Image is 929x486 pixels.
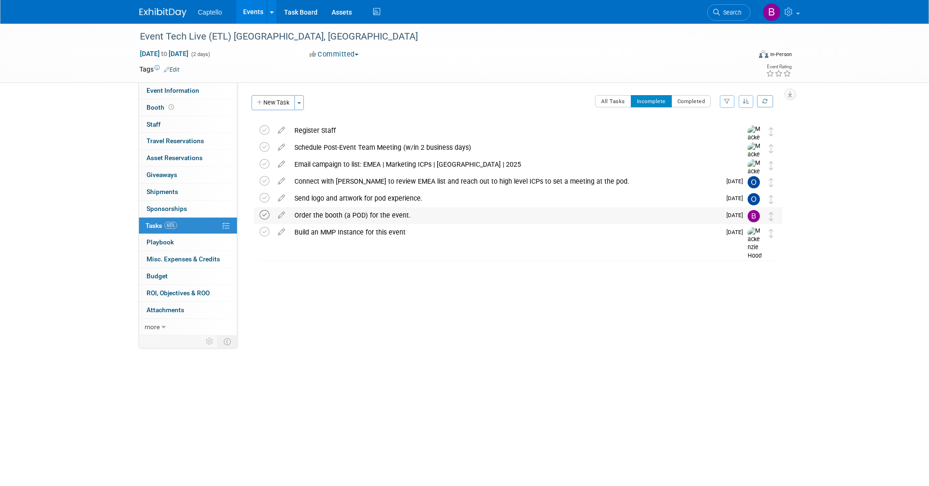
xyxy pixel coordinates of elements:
span: Giveaways [147,171,177,178]
a: ROI, Objectives & ROO [139,285,237,301]
i: Move task [769,229,774,238]
a: Search [707,4,750,21]
a: edit [273,126,290,135]
img: Brad Froese [763,3,781,21]
a: Travel Reservations [139,133,237,149]
a: Tasks65% [139,218,237,234]
span: Misc. Expenses & Credits [147,255,220,263]
span: Playbook [147,238,174,246]
a: Giveaways [139,167,237,183]
span: ROI, Objectives & ROO [147,289,210,297]
span: Budget [147,272,168,280]
img: ExhibitDay [139,8,187,17]
button: All Tasks [595,95,631,107]
i: Move task [769,127,774,136]
span: Staff [147,121,161,128]
img: Mackenzie Hood [748,227,762,260]
span: Booth [147,104,176,111]
button: New Task [252,95,295,110]
a: edit [273,160,290,169]
div: Event Rating [766,65,791,69]
div: In-Person [770,51,792,58]
span: Captello [198,8,222,16]
span: Search [720,9,742,16]
a: edit [273,211,290,219]
span: Asset Reservations [147,154,203,162]
button: Incomplete [631,95,672,107]
a: Attachments [139,302,237,318]
span: more [145,323,160,331]
div: Connect with [PERSON_NAME] to review EMEA list and reach out to high level ICPs to set a meeting ... [290,173,721,189]
a: Budget [139,268,237,284]
span: Event Information [147,87,199,94]
div: Register Staff [290,122,729,138]
a: Sponsorships [139,201,237,217]
i: Move task [769,161,774,170]
button: Committed [306,49,362,59]
a: edit [273,177,290,186]
div: Send logo and artwork for pod experience. [290,190,721,206]
img: Format-Inperson.png [759,50,768,58]
button: Completed [671,95,711,107]
img: Brad Froese [748,210,760,222]
span: Shipments [147,188,178,195]
div: Order the booth (a POD) for the event. [290,207,721,223]
img: Owen Ellison [748,193,760,205]
span: Sponsorships [147,205,187,212]
i: Move task [769,144,774,153]
span: to [160,50,169,57]
span: [DATE] [726,178,748,185]
a: Misc. Expenses & Credits [139,251,237,267]
div: Event Format [695,49,792,63]
span: [DATE] [726,229,748,235]
td: Tags [139,65,179,74]
div: Event Tech Live (ETL) [GEOGRAPHIC_DATA], [GEOGRAPHIC_DATA] [137,28,736,45]
a: Event Information [139,82,237,99]
a: Booth [139,99,237,116]
img: Mackenzie Hood [748,142,762,176]
td: Toggle Event Tabs [218,335,237,348]
a: Staff [139,116,237,133]
span: Tasks [146,222,177,229]
a: edit [273,228,290,236]
td: Personalize Event Tab Strip [202,335,218,348]
a: Edit [164,66,179,73]
a: more [139,319,237,335]
i: Move task [769,212,774,221]
a: Refresh [757,95,773,107]
span: (2 days) [190,51,210,57]
div: Email campaign to list: EMEA | Marketing ICPs | [GEOGRAPHIC_DATA] | 2025 [290,156,729,172]
span: Travel Reservations [147,137,204,145]
a: Playbook [139,234,237,251]
img: Mackenzie Hood [748,125,762,159]
div: Build an MMP Instance for this event [290,224,721,240]
a: edit [273,143,290,152]
img: Owen Ellison [748,176,760,188]
div: Schedule Post-Event Team Meeting (w/in 2 business days) [290,139,729,155]
a: Shipments [139,184,237,200]
img: Mackenzie Hood [748,159,762,193]
a: Asset Reservations [139,150,237,166]
span: [DATE] [DATE] [139,49,189,58]
span: 65% [164,222,177,229]
a: edit [273,194,290,202]
span: [DATE] [726,195,748,202]
i: Move task [769,178,774,187]
i: Move task [769,195,774,204]
span: [DATE] [726,212,748,219]
span: Attachments [147,306,184,314]
span: Booth not reserved yet [167,104,176,111]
